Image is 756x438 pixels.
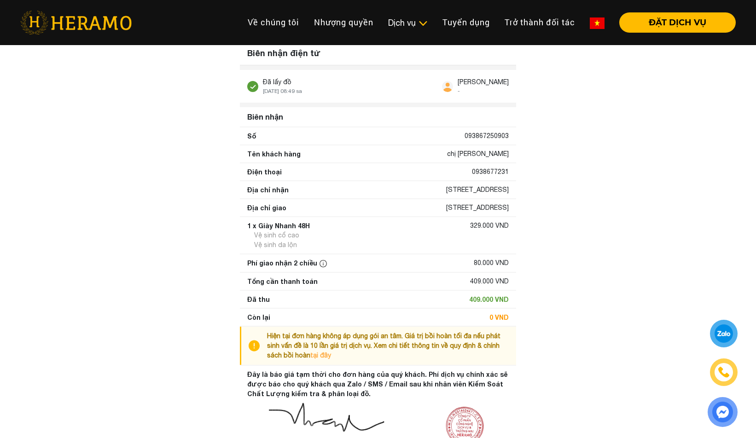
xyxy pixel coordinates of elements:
div: 1 x Giày Nhanh 48H [247,221,310,231]
a: tại đây [310,352,331,359]
a: Về chúng tôi [240,12,307,32]
div: [STREET_ADDRESS] [446,185,509,195]
div: Tổng cần thanh toán [247,277,318,286]
a: Nhượng quyền [307,12,381,32]
div: Số [247,131,256,141]
img: info [320,260,327,267]
div: 409.000 VND [469,294,509,304]
div: Đây là báo giá tạm thời cho đơn hàng của quý khách. Phí dịch vụ chính xác sẽ được báo cho quý khá... [247,369,509,398]
img: vn-flag.png [590,17,605,29]
div: Điện thoại [247,167,282,177]
div: 80.000 VND [474,258,509,268]
div: 0938677231 [472,167,509,177]
div: Đã lấy đồ [263,77,302,87]
div: Phí giao nhận 2 chiều [247,258,329,268]
span: - [458,88,460,94]
div: 329.000 VND [470,221,509,231]
div: Địa chỉ nhận [247,185,289,195]
div: Biên nhận điện tử [240,41,516,65]
div: Đã thu [247,294,270,304]
div: 093867250903 [465,131,509,141]
img: stick.svg [247,81,258,92]
img: info [249,331,267,360]
div: Vệ sinh cổ cao [254,231,299,240]
a: ĐẶT DỊCH VỤ [612,18,736,27]
a: phone-icon [711,360,737,385]
div: 0 VND [489,312,509,322]
a: Tuyển dụng [435,12,497,32]
img: user.svg [442,81,453,92]
div: Còn lại [247,312,270,322]
img: heramo-logo.png [20,11,132,35]
span: Hiện tại đơn hàng không áp dụng gói an tâm. Giá trị bồi hoàn tối đa nếu phát sinh vấn đề là 10 lầ... [267,332,500,359]
div: Địa chỉ giao [247,203,286,213]
img: subToggleIcon [418,19,428,28]
div: [STREET_ADDRESS] [446,203,509,213]
img: phone-icon [717,366,730,379]
div: chị [PERSON_NAME] [447,149,509,159]
div: Dịch vụ [388,17,428,29]
div: [PERSON_NAME] [458,77,509,87]
button: ĐẶT DỊCH VỤ [619,12,736,33]
span: [DATE] 08:49 sa [263,88,302,94]
div: Biên nhận [244,108,512,126]
div: Vệ sinh da lộn [254,240,297,250]
div: Tên khách hàng [247,149,301,159]
div: 409.000 VND [470,277,509,286]
a: Trở thành đối tác [497,12,582,32]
